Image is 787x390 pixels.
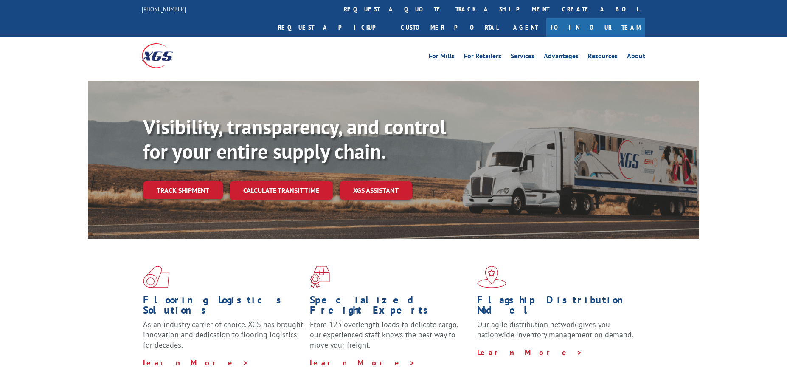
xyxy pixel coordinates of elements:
a: Agent [505,18,546,37]
img: xgs-icon-total-supply-chain-intelligence-red [143,266,169,288]
a: Learn More > [310,358,416,367]
a: Customer Portal [394,18,505,37]
span: Our agile distribution network gives you nationwide inventory management on demand. [477,319,633,339]
span: As an industry carrier of choice, XGS has brought innovation and dedication to flooring logistics... [143,319,303,350]
a: Advantages [544,53,579,62]
a: [PHONE_NUMBER] [142,5,186,13]
a: Learn More > [477,348,583,357]
h1: Flagship Distribution Model [477,295,638,319]
a: Track shipment [143,181,223,199]
a: Request a pickup [272,18,394,37]
a: Learn More > [143,358,249,367]
img: xgs-icon-flagship-distribution-model-red [477,266,506,288]
img: xgs-icon-focused-on-flooring-red [310,266,330,288]
a: Resources [588,53,618,62]
a: Services [511,53,534,62]
a: For Mills [429,53,455,62]
a: Calculate transit time [230,181,333,200]
h1: Specialized Freight Experts [310,295,470,319]
h1: Flooring Logistics Solutions [143,295,304,319]
a: About [627,53,645,62]
a: XGS ASSISTANT [340,181,412,200]
p: From 123 overlength loads to delicate cargo, our experienced staff knows the best way to move you... [310,319,470,357]
a: Join Our Team [546,18,645,37]
a: For Retailers [464,53,501,62]
b: Visibility, transparency, and control for your entire supply chain. [143,113,446,164]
